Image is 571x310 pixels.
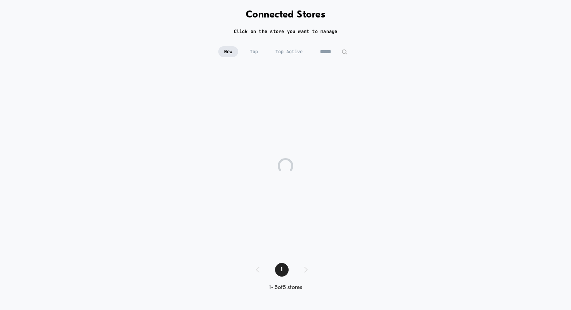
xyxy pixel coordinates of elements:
span: Top Active [270,46,308,57]
span: New [218,46,238,57]
span: Top [244,46,264,57]
h1: Connected Stores [246,9,326,21]
img: edit [341,49,347,55]
h2: Click on the store you want to manage [234,28,338,35]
